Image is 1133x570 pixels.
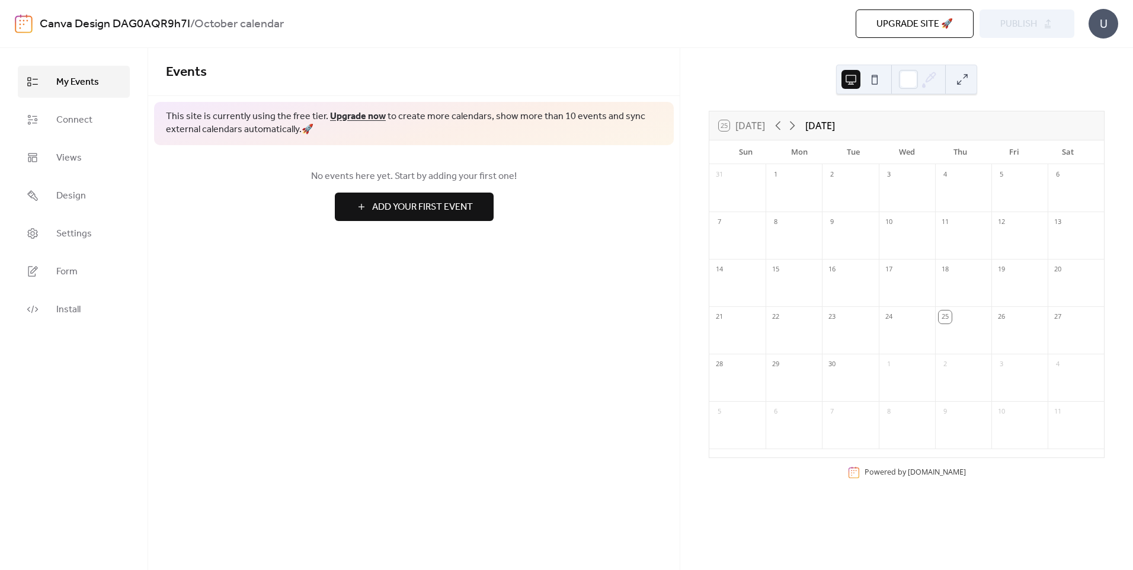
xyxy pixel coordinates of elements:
[995,168,1008,181] div: 5
[769,310,782,324] div: 22
[18,255,130,287] a: Form
[769,405,782,418] div: 6
[1051,263,1064,276] div: 20
[1051,405,1064,418] div: 11
[56,303,81,317] span: Install
[769,168,782,181] div: 1
[995,310,1008,324] div: 26
[1051,310,1064,324] div: 27
[713,310,726,324] div: 21
[769,358,782,371] div: 29
[166,110,662,137] span: This site is currently using the free tier. to create more calendars, show more than 10 events an...
[769,263,782,276] div: 15
[18,104,130,136] a: Connect
[40,13,190,36] a: Canva Design DAG0AQR9h7I
[18,293,130,325] a: Install
[18,142,130,174] a: Views
[1051,216,1064,229] div: 13
[882,310,895,324] div: 24
[18,66,130,98] a: My Events
[1041,140,1094,164] div: Sat
[825,216,838,229] div: 9
[882,216,895,229] div: 10
[939,263,952,276] div: 18
[987,140,1041,164] div: Fri
[825,263,838,276] div: 16
[939,405,952,418] div: 9
[882,263,895,276] div: 17
[995,405,1008,418] div: 10
[56,265,78,279] span: Form
[713,358,726,371] div: 28
[335,193,494,221] button: Add Your First Event
[719,140,773,164] div: Sun
[194,13,284,36] b: October calendar
[713,405,726,418] div: 5
[56,75,99,89] span: My Events
[825,405,838,418] div: 7
[825,358,838,371] div: 30
[865,467,966,477] div: Powered by
[1051,358,1064,371] div: 4
[939,358,952,371] div: 2
[166,59,207,85] span: Events
[880,140,934,164] div: Wed
[882,358,895,371] div: 1
[1089,9,1118,39] div: U
[166,169,662,184] span: No events here yet. Start by adding your first one!
[882,405,895,418] div: 8
[939,310,952,324] div: 25
[805,119,835,133] div: [DATE]
[56,151,82,165] span: Views
[713,263,726,276] div: 14
[826,140,880,164] div: Tue
[825,310,838,324] div: 23
[18,217,130,249] a: Settings
[56,227,92,241] span: Settings
[773,140,827,164] div: Mon
[882,168,895,181] div: 3
[825,168,838,181] div: 2
[876,17,953,31] span: Upgrade site 🚀
[769,216,782,229] div: 8
[18,180,130,212] a: Design
[1051,168,1064,181] div: 6
[713,168,726,181] div: 31
[166,193,662,221] a: Add Your First Event
[15,14,33,33] img: logo
[995,358,1008,371] div: 3
[856,9,974,38] button: Upgrade site 🚀
[939,168,952,181] div: 4
[939,216,952,229] div: 11
[190,13,194,36] b: /
[713,216,726,229] div: 7
[330,107,386,126] a: Upgrade now
[56,189,86,203] span: Design
[56,113,92,127] span: Connect
[995,216,1008,229] div: 12
[372,200,473,214] span: Add Your First Event
[995,263,1008,276] div: 19
[933,140,987,164] div: Thu
[908,467,966,477] a: [DOMAIN_NAME]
